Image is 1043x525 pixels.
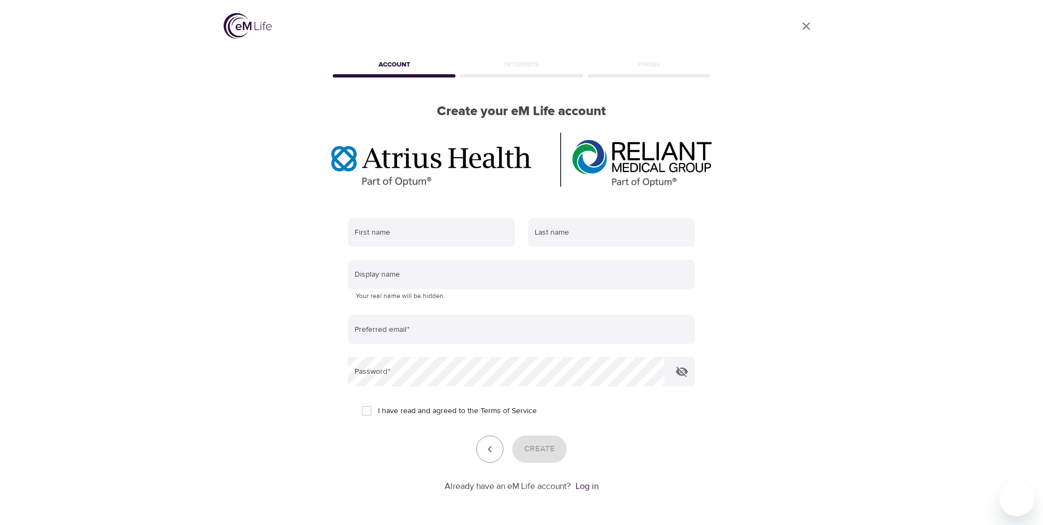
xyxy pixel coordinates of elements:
[378,405,537,417] span: I have read and agreed to the
[356,291,687,302] p: Your real name will be hidden.
[224,13,272,39] img: logo
[793,13,819,39] a: close
[481,405,537,417] a: Terms of Service
[331,133,712,187] img: Optum%20MA_AtriusReliant.png
[576,481,598,492] a: Log in
[999,481,1034,516] iframe: Button to launch messaging window
[445,480,571,493] p: Already have an eM Life account?
[331,104,712,120] h2: Create your eM Life account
